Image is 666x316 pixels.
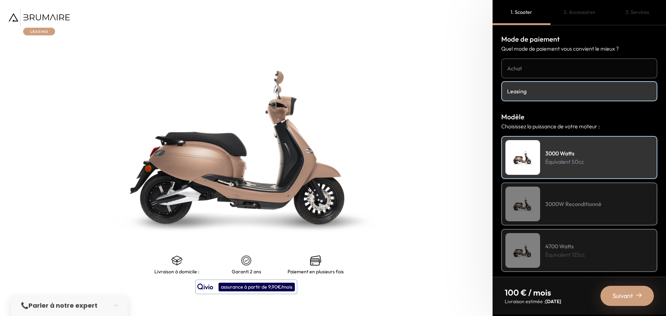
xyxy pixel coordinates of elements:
img: credit-cards.png [310,255,321,266]
img: shipping.png [171,255,182,266]
h4: 4700 Watts [545,242,585,250]
img: logo qivio [197,283,213,291]
button: assurance à partir de 9,90€/mois [195,280,297,294]
h3: Modèle [501,112,657,122]
p: Paiement en plusieurs fois [288,269,344,274]
img: Scooter Leasing [505,140,540,175]
p: Équivalent 50cc [545,157,584,166]
h4: Leasing [507,87,651,95]
a: Achat [501,58,657,78]
p: Livraison à domicile : [154,269,199,274]
p: Garanti 2 ans [232,269,261,274]
span: Suivant [613,291,633,301]
p: Livraison estimée : [505,298,561,305]
p: 100 € / mois [505,287,561,298]
img: Scooter Leasing [505,187,540,221]
img: certificat-de-garantie.png [241,255,252,266]
span: [DATE] [545,298,561,305]
p: Quel mode de paiement vous convient le mieux ? [501,44,657,53]
div: assurance à partir de 9,90€/mois [219,283,295,291]
p: Équivalent 125cc [545,250,585,259]
h4: 3000W Reconditionné [545,200,601,208]
img: Scooter Leasing [505,233,540,268]
img: right-arrow-2.png [636,292,642,298]
img: Brumaire Leasing [9,9,70,35]
h3: Mode de paiement [501,34,657,44]
h4: Achat [507,64,651,72]
p: Choisissez la puissance de votre moteur : [501,122,657,130]
h4: 3000 Watts [545,149,584,157]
